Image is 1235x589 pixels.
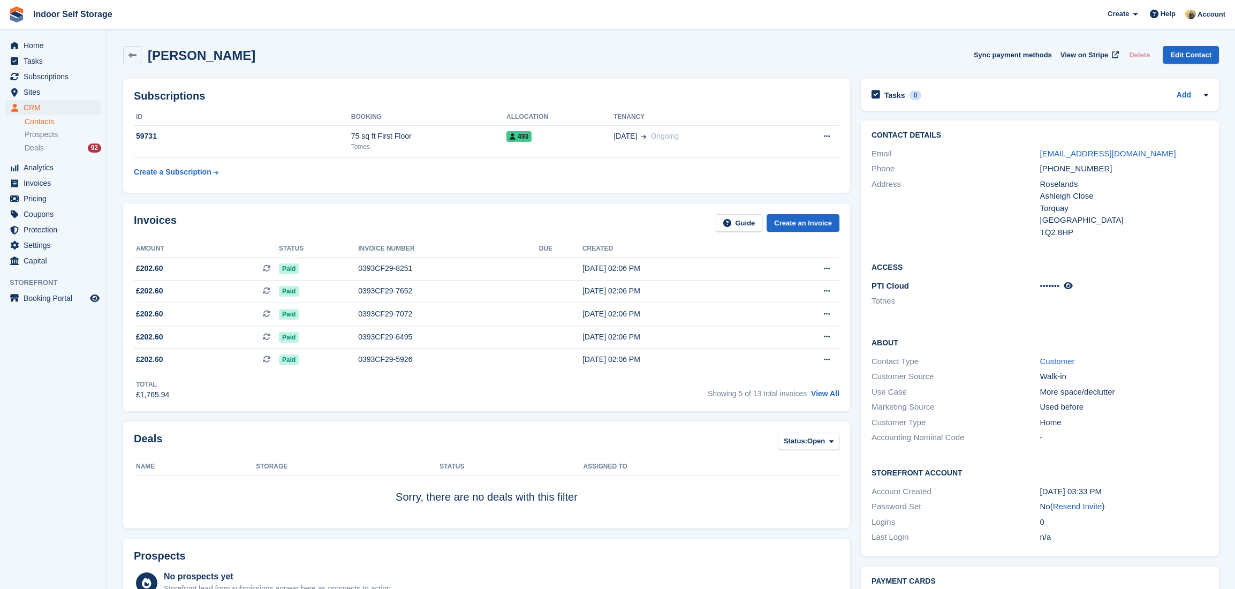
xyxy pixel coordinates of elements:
[784,436,807,447] span: Status:
[1040,486,1209,498] div: [DATE] 03:33 PM
[5,85,101,100] a: menu
[24,191,88,206] span: Pricing
[358,263,539,274] div: 0393CF29-8251
[506,131,532,142] span: 493
[5,191,101,206] a: menu
[807,436,825,447] span: Open
[811,389,839,398] a: View All
[351,142,506,152] div: Totnes
[24,100,88,115] span: CRM
[88,144,101,153] div: 92
[872,148,1040,160] div: Email
[358,308,539,320] div: 0393CF29-7072
[25,129,101,140] a: Prospects
[440,458,583,475] th: Status
[872,417,1040,429] div: Customer Type
[506,109,613,126] th: Allocation
[396,491,578,503] span: Sorry, there are no deals with this filter
[134,131,351,142] div: 59731
[358,240,539,258] th: Invoice number
[974,46,1052,64] button: Sync payment methods
[358,285,539,297] div: 0393CF29-7652
[872,337,1208,348] h2: About
[708,389,807,398] span: Showing 5 of 13 total invoices
[1040,214,1209,226] div: [GEOGRAPHIC_DATA]
[148,48,255,63] h2: [PERSON_NAME]
[1060,50,1108,61] span: View on Stripe
[134,167,211,178] div: Create a Subscription
[5,291,101,306] a: menu
[279,263,299,274] span: Paid
[884,90,905,100] h2: Tasks
[24,253,88,268] span: Capital
[5,100,101,115] a: menu
[358,331,539,343] div: 0393CF29-6495
[1040,432,1209,444] div: -
[1125,46,1154,64] button: Delete
[279,286,299,297] span: Paid
[24,238,88,253] span: Settings
[134,109,351,126] th: ID
[5,176,101,191] a: menu
[88,292,101,305] a: Preview store
[872,531,1040,543] div: Last Login
[1040,531,1209,543] div: n/a
[279,240,358,258] th: Status
[767,214,839,232] a: Create an Invoice
[279,332,299,343] span: Paid
[5,69,101,84] a: menu
[5,38,101,53] a: menu
[1040,401,1209,413] div: Used before
[1056,46,1121,64] a: View on Stripe
[5,207,101,222] a: menu
[1040,178,1209,191] div: Roselands
[1040,149,1176,158] a: [EMAIL_ADDRESS][DOMAIN_NAME]
[136,331,163,343] span: £202.60
[1040,417,1209,429] div: Home
[136,308,163,320] span: £202.60
[1040,163,1209,175] div: [PHONE_NUMBER]
[1177,89,1191,102] a: Add
[613,131,637,142] span: [DATE]
[279,309,299,320] span: Paid
[872,371,1040,383] div: Customer Source
[24,38,88,53] span: Home
[1040,226,1209,239] div: TQ2 8HP
[1040,371,1209,383] div: Walk-in
[582,263,768,274] div: [DATE] 02:06 PM
[872,261,1208,272] h2: Access
[24,291,88,306] span: Booking Portal
[24,207,88,222] span: Coupons
[872,486,1040,498] div: Account Created
[1161,9,1176,19] span: Help
[25,117,101,127] a: Contacts
[872,577,1208,586] h2: Payment cards
[872,163,1040,175] div: Phone
[1040,357,1075,366] a: Customer
[5,238,101,253] a: menu
[1053,502,1102,511] a: Resend Invite
[872,295,1040,307] li: Totnes
[1040,516,1209,528] div: 0
[5,253,101,268] a: menu
[24,85,88,100] span: Sites
[1040,202,1209,215] div: Torquay
[582,308,768,320] div: [DATE] 02:06 PM
[134,240,279,258] th: Amount
[872,401,1040,413] div: Marketing Source
[136,380,169,389] div: Total
[134,433,162,452] h2: Deals
[134,550,186,562] h2: Prospects
[716,214,763,232] a: Guide
[279,354,299,365] span: Paid
[24,160,88,175] span: Analytics
[872,356,1040,368] div: Contact Type
[872,281,909,290] span: PTI Cloud
[24,54,88,69] span: Tasks
[1198,9,1225,20] span: Account
[539,240,582,258] th: Due
[29,5,117,23] a: Indoor Self Storage
[136,354,163,365] span: £202.60
[25,130,58,140] span: Prospects
[872,467,1208,478] h2: Storefront Account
